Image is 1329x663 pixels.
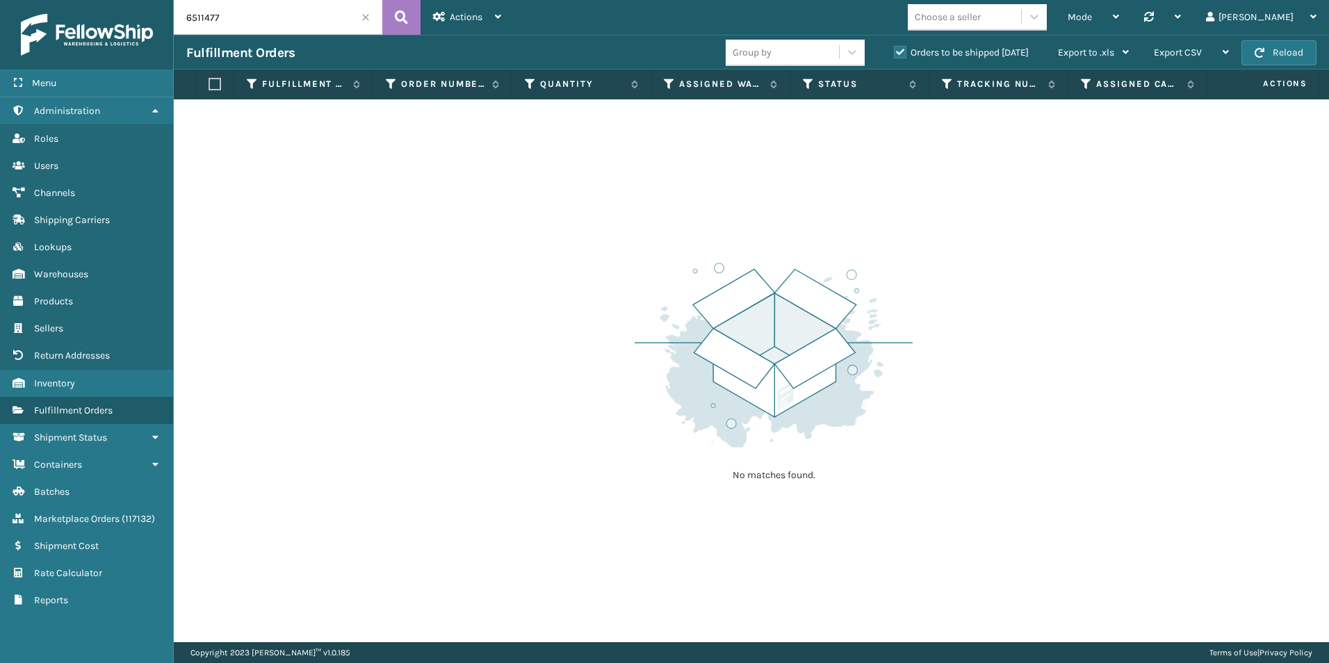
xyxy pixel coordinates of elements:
span: Lookups [34,241,72,253]
label: Orders to be shipped [DATE] [894,47,1029,58]
span: Reports [34,594,68,606]
div: Choose a seller [915,10,981,24]
img: logo [21,14,153,56]
span: Mode [1068,11,1092,23]
span: Rate Calculator [34,567,102,579]
span: Sellers [34,322,63,334]
span: Actions [450,11,482,23]
label: Fulfillment Order Id [262,78,346,90]
span: Batches [34,486,70,498]
span: Export CSV [1154,47,1202,58]
span: Warehouses [34,268,88,280]
label: Tracking Number [957,78,1041,90]
span: Users [34,160,58,172]
span: Fulfillment Orders [34,404,113,416]
span: Roles [34,133,58,145]
div: | [1209,642,1312,663]
span: Return Addresses [34,350,110,361]
button: Reload [1241,40,1316,65]
span: Marketplace Orders [34,513,120,525]
label: Quantity [540,78,624,90]
span: Containers [34,459,82,470]
span: Export to .xls [1058,47,1114,58]
span: Administration [34,105,100,117]
span: Actions [1219,72,1316,95]
label: Status [818,78,902,90]
span: Inventory [34,377,75,389]
span: Shipment Status [34,432,107,443]
span: ( 117132 ) [122,513,155,525]
p: Copyright 2023 [PERSON_NAME]™ v 1.0.185 [190,642,350,663]
label: Order Number [401,78,485,90]
span: Shipping Carriers [34,214,110,226]
a: Terms of Use [1209,648,1257,657]
span: Channels [34,187,75,199]
span: Menu [32,77,56,89]
h3: Fulfillment Orders [186,44,295,61]
span: Products [34,295,73,307]
a: Privacy Policy [1259,648,1312,657]
label: Assigned Carrier Service [1096,78,1180,90]
label: Assigned Warehouse [679,78,763,90]
span: Shipment Cost [34,540,99,552]
div: Group by [733,45,772,60]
